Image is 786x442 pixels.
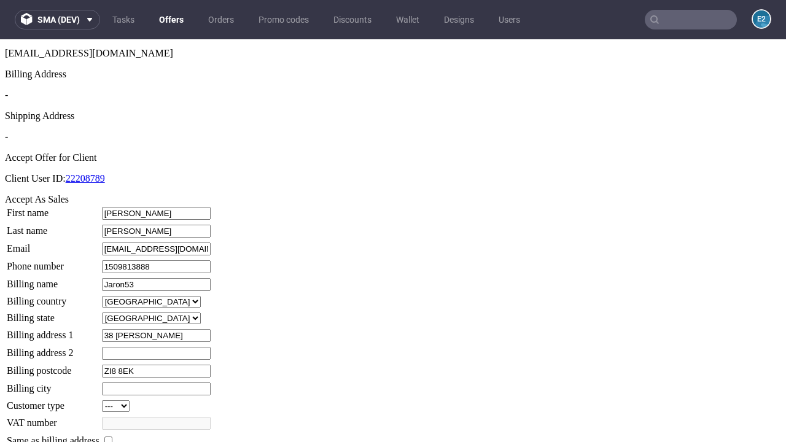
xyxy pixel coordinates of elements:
td: Last name [6,185,100,199]
td: Customer type [6,360,100,373]
a: 22208789 [66,134,105,144]
a: Users [491,10,527,29]
figcaption: e2 [753,10,770,28]
div: Accept As Sales [5,155,781,166]
td: Billing postcode [6,325,100,339]
a: Wallet [389,10,427,29]
span: - [5,50,8,61]
button: sma (dev) [15,10,100,29]
div: Billing Address [5,29,781,41]
span: sma (dev) [37,15,80,24]
a: Designs [437,10,481,29]
a: Orders [201,10,241,29]
div: Accept Offer for Client [5,113,781,124]
a: Promo codes [251,10,316,29]
td: Billing address 2 [6,307,100,321]
td: VAT number [6,377,100,391]
div: Shipping Address [5,71,781,82]
a: Tasks [105,10,142,29]
td: Phone number [6,220,100,235]
td: Same as billing address [6,395,100,408]
td: Billing country [6,256,100,269]
span: - [5,92,8,103]
span: [EMAIL_ADDRESS][DOMAIN_NAME] [5,9,173,19]
td: Billing name [6,238,100,252]
a: Discounts [326,10,379,29]
td: Billing city [6,343,100,357]
td: Email [6,203,100,217]
td: Billing address 1 [6,289,100,303]
td: Billing state [6,273,100,285]
a: Offers [152,10,191,29]
td: First name [6,167,100,181]
p: Client User ID: [5,134,781,145]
